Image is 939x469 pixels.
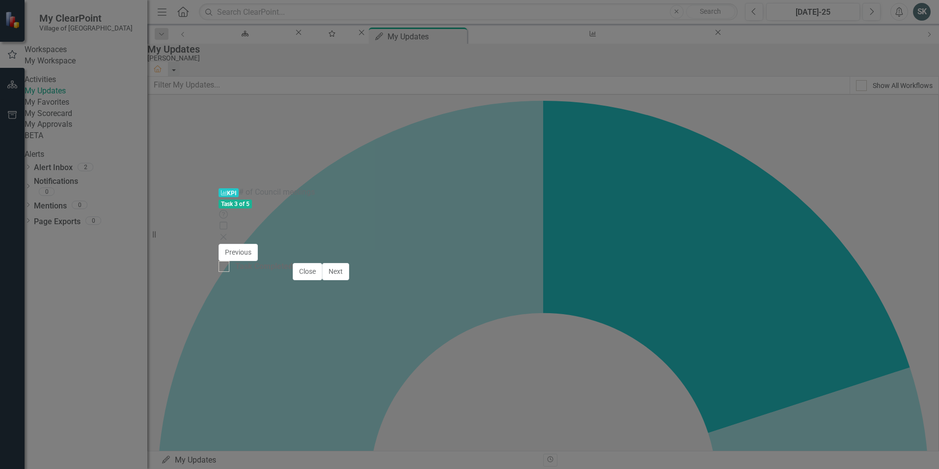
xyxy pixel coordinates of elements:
span: KPI [219,188,239,198]
button: Next [322,263,349,280]
button: Close [293,263,322,280]
div: Task Completed [235,261,293,272]
button: Previous [219,244,258,261]
span: Task 3 of 5 [219,200,252,208]
span: # of Council meetings [239,187,315,197]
